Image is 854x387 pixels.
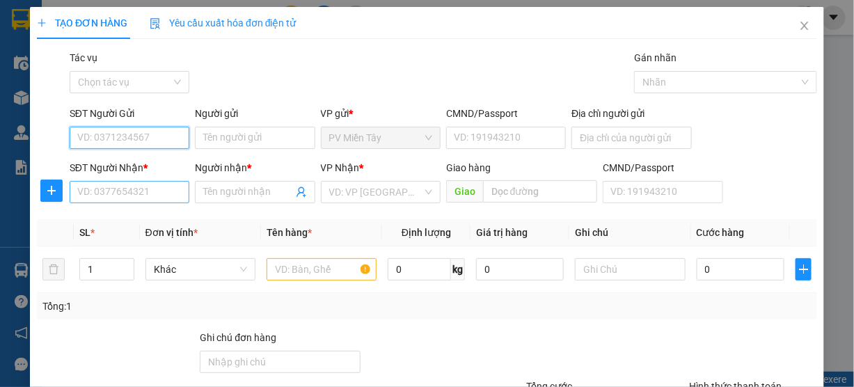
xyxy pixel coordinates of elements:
[119,45,239,65] div: 0918004222
[119,13,152,28] span: Nhận:
[402,227,451,238] span: Định lượng
[42,258,65,281] button: delete
[483,180,597,203] input: Dọc đường
[145,227,198,238] span: Đơn vị tính
[321,162,360,173] span: VP Nhận
[697,227,745,238] span: Cước hàng
[200,332,276,343] label: Ghi chú đơn hàng
[296,187,307,198] span: user-add
[70,160,189,175] div: SĐT Người Nhận
[476,227,528,238] span: Giá trị hàng
[634,52,677,63] label: Gán nhãn
[79,227,90,238] span: SL
[42,299,331,314] div: Tổng: 1
[195,160,315,175] div: Người nhận
[154,259,247,280] span: Khác
[150,17,296,29] span: Yêu cầu xuất hóa đơn điện tử
[70,52,97,63] label: Tác vụ
[321,106,441,121] div: VP gửi
[40,180,63,202] button: plus
[200,351,360,373] input: Ghi chú đơn hàng
[451,258,465,281] span: kg
[12,62,109,81] div: 0707226226
[785,7,824,46] button: Close
[603,160,722,175] div: CMND/Passport
[571,127,691,149] input: Địa chỉ của người gửi
[195,106,315,121] div: Người gửi
[119,12,239,29] div: Bình Giã
[575,258,685,281] input: Ghi Chú
[569,219,690,246] th: Ghi chú
[571,106,691,121] div: Địa chỉ người gửi
[37,18,47,28] span: plus
[37,17,127,29] span: TẠO ĐƠN HÀNG
[267,227,312,238] span: Tên hàng
[12,91,239,109] div: Tên hàng: goi tien ( : 1 )
[446,180,483,203] span: Giao
[446,162,491,173] span: Giao hàng
[70,106,189,121] div: SĐT Người Gửi
[119,29,239,45] div: [PERSON_NAME]
[799,20,810,31] span: close
[796,258,812,281] button: plus
[146,90,165,109] span: SL
[796,264,811,275] span: plus
[329,127,432,148] span: PV Miền Tây
[12,45,109,62] div: QUAY VE
[12,13,33,28] span: Gửi:
[41,185,62,196] span: plus
[150,18,161,29] img: icon
[12,12,109,45] div: PV Miền Tây
[267,258,377,281] input: VD: Bàn, Ghế
[446,106,566,121] div: CMND/Passport
[476,258,564,281] input: 0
